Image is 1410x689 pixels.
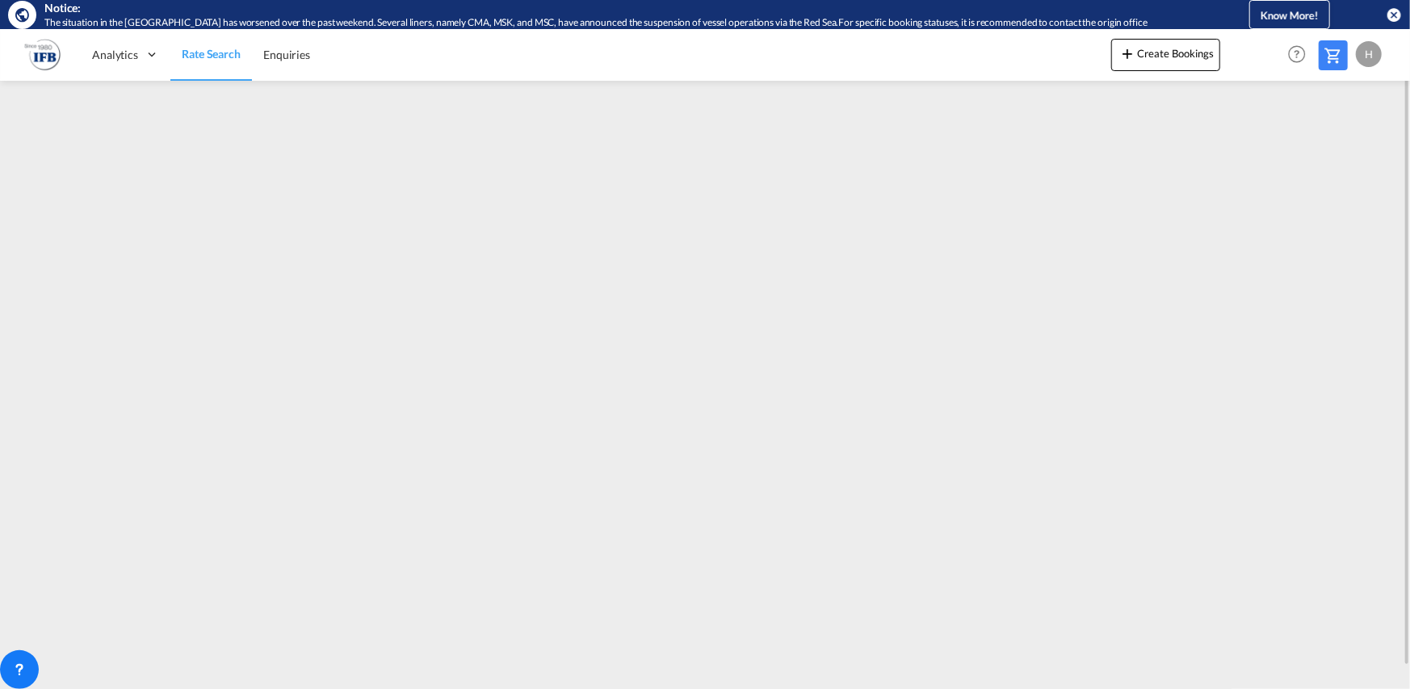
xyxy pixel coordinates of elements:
[182,47,241,61] span: Rate Search
[15,6,31,23] md-icon: icon-earth
[1111,39,1220,71] button: icon-plus 400-fgCreate Bookings
[263,48,310,61] span: Enquiries
[1283,40,1319,69] div: Help
[252,28,321,81] a: Enquiries
[92,47,138,63] span: Analytics
[1356,41,1382,67] div: H
[170,28,252,81] a: Rate Search
[24,36,61,73] img: b628ab10256c11eeb52753acbc15d091.png
[1118,44,1137,63] md-icon: icon-plus 400-fg
[1386,6,1402,23] button: icon-close-circle
[81,28,170,81] div: Analytics
[44,16,1193,30] div: The situation in the Red Sea has worsened over the past weekend. Several liners, namely CMA, MSK,...
[1261,9,1319,22] span: Know More!
[1283,40,1311,68] span: Help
